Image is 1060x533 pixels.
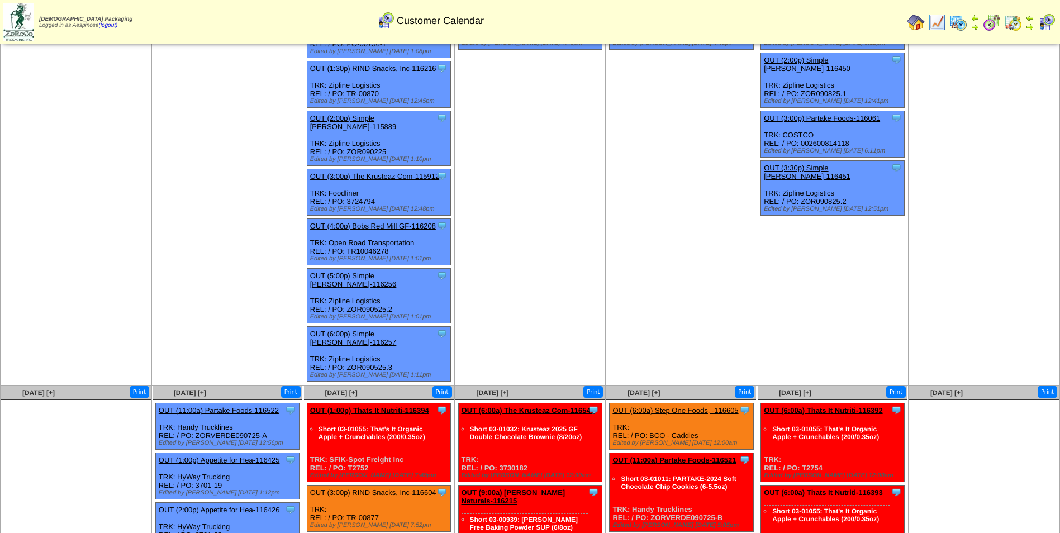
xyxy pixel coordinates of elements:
[310,98,450,104] div: Edited by [PERSON_NAME] [DATE] 12:45pm
[886,386,906,398] button: Print
[310,255,450,262] div: Edited by [PERSON_NAME] [DATE] 1:01pm
[285,454,296,465] img: Tooltip
[612,456,736,464] a: OUT (11:00a) Partake Foods-116521
[3,3,34,41] img: zoroco-logo-small.webp
[310,488,436,497] a: OUT (3:00p) RIND Snacks, Inc-116604
[436,220,448,231] img: Tooltip
[764,147,904,154] div: Edited by [PERSON_NAME] [DATE] 6:11pm
[130,386,149,398] button: Print
[281,386,301,398] button: Print
[739,404,750,416] img: Tooltip
[310,272,397,288] a: OUT (5:00p) Simple [PERSON_NAME]-116256
[39,16,132,22] span: [DEMOGRAPHIC_DATA] Packaging
[470,425,582,441] a: Short 03-01032: Krusteaz 2025 GF Double Chocolate Brownie (8/20oz)
[891,487,902,498] img: Tooltip
[310,206,450,212] div: Edited by [PERSON_NAME] [DATE] 12:48pm
[436,487,448,498] img: Tooltip
[310,114,397,131] a: OUT (2:00p) Simple [PERSON_NAME]-115889
[470,516,578,531] a: Short 03-00939: [PERSON_NAME] Free Baking Powder SUP (6/8oz)
[325,389,358,397] a: [DATE] [+]
[319,425,425,441] a: Short 03-01055: That's It Organic Apple + Crunchables (200/0.35oz)
[610,403,753,450] div: TRK: REL: / PO: BCO - Caddies
[307,61,450,108] div: TRK: Zipline Logistics REL: / PO: TR-00870
[307,169,450,216] div: TRK: Foodliner REL: / PO: 3724794
[432,386,452,398] button: Print
[39,16,132,28] span: Logged in as Aespinosa
[971,13,980,22] img: arrowleft.gif
[1038,13,1056,31] img: calendarcustomer.gif
[621,475,736,491] a: Short 03-01011: PARTAKE-2024 Soft Chocolate Chip Cookies (6-5.5oz)
[462,406,595,415] a: OUT (6:00a) The Krusteaz Com-116547
[310,156,450,163] div: Edited by [PERSON_NAME] [DATE] 1:10pm
[949,13,967,31] img: calendarprod.gif
[22,389,55,397] a: [DATE] [+]
[1025,13,1034,22] img: arrowleft.gif
[891,404,902,416] img: Tooltip
[159,440,299,446] div: Edited by [PERSON_NAME] [DATE] 12:56pm
[159,456,280,464] a: OUT (1:00p) Appetite for Hea-116425
[436,170,448,182] img: Tooltip
[436,112,448,123] img: Tooltip
[285,404,296,416] img: Tooltip
[310,330,397,346] a: OUT (6:00p) Simple [PERSON_NAME]-116257
[476,389,508,397] a: [DATE] [+]
[764,114,880,122] a: OUT (3:00p) Partake Foods-116061
[983,13,1001,31] img: calendarblend.gif
[285,504,296,515] img: Tooltip
[928,13,946,31] img: line_graph.gif
[159,506,280,514] a: OUT (2:00p) Appetite for Hea-116426
[98,22,117,28] a: (logout)
[310,472,450,479] div: Edited by [PERSON_NAME] [DATE] 7:49pm
[159,489,299,496] div: Edited by [PERSON_NAME] [DATE] 1:12pm
[891,112,902,123] img: Tooltip
[377,12,394,30] img: calendarcustomer.gif
[930,389,963,397] a: [DATE] [+]
[397,15,484,27] span: Customer Calendar
[174,389,206,397] a: [DATE] [+]
[310,313,450,320] div: Edited by [PERSON_NAME] [DATE] 1:01pm
[764,164,850,180] a: OUT (3:30p) Simple [PERSON_NAME]-116451
[436,63,448,74] img: Tooltip
[764,472,904,479] div: Edited by [PERSON_NAME] [DATE] 12:00am
[436,404,448,416] img: Tooltip
[764,98,904,104] div: Edited by [PERSON_NAME] [DATE] 12:41pm
[907,13,925,31] img: home.gif
[588,404,599,416] img: Tooltip
[462,472,602,479] div: Edited by [PERSON_NAME] [DATE] 12:00am
[310,172,439,180] a: OUT (3:00p) The Krusteaz Com-115912
[612,406,738,415] a: OUT (6:00a) Step One Foods, -116605
[310,406,429,415] a: OUT (1:00p) Thats It Nutriti-116394
[761,53,905,108] div: TRK: Zipline Logistics REL: / PO: ZOR090825.1
[583,386,603,398] button: Print
[891,54,902,65] img: Tooltip
[628,389,660,397] a: [DATE] [+]
[772,507,879,523] a: Short 03-01055: That's It Organic Apple + Crunchables (200/0.35oz)
[610,453,753,532] div: TRK: Handy Trucklines REL: / PO: ZORVERDE090725-B
[155,453,299,499] div: TRK: HyWay Trucking REL: / PO: 3701-19
[458,403,602,482] div: TRK: REL: / PO: 3730182
[307,111,450,166] div: TRK: Zipline Logistics REL: / PO: ZOR090225
[612,440,753,446] div: Edited by [PERSON_NAME] [DATE] 12:00am
[891,162,902,173] img: Tooltip
[971,22,980,31] img: arrowright.gif
[307,403,450,482] div: TRK: SFIK-Spot Freight Inc REL: / PO: T2752
[588,487,599,498] img: Tooltip
[310,48,450,55] div: Edited by [PERSON_NAME] [DATE] 1:08pm
[159,406,279,415] a: OUT (11:00a) Partake Foods-116522
[307,269,450,323] div: TRK: Zipline Logistics REL: / PO: ZOR090525.2
[436,270,448,281] img: Tooltip
[436,328,448,339] img: Tooltip
[772,425,879,441] a: Short 03-01055: That's It Organic Apple + Crunchables (200/0.35oz)
[761,403,905,482] div: TRK: REL: / PO: T2754
[307,486,450,532] div: TRK: REL: / PO: TR-00877
[764,406,882,415] a: OUT (6:00a) Thats It Nutriti-116392
[764,206,904,212] div: Edited by [PERSON_NAME] [DATE] 12:51pm
[739,454,750,465] img: Tooltip
[779,389,811,397] a: [DATE] [+]
[761,111,905,158] div: TRK: COSTCO REL: / PO: 002600814118
[1004,13,1022,31] img: calendarinout.gif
